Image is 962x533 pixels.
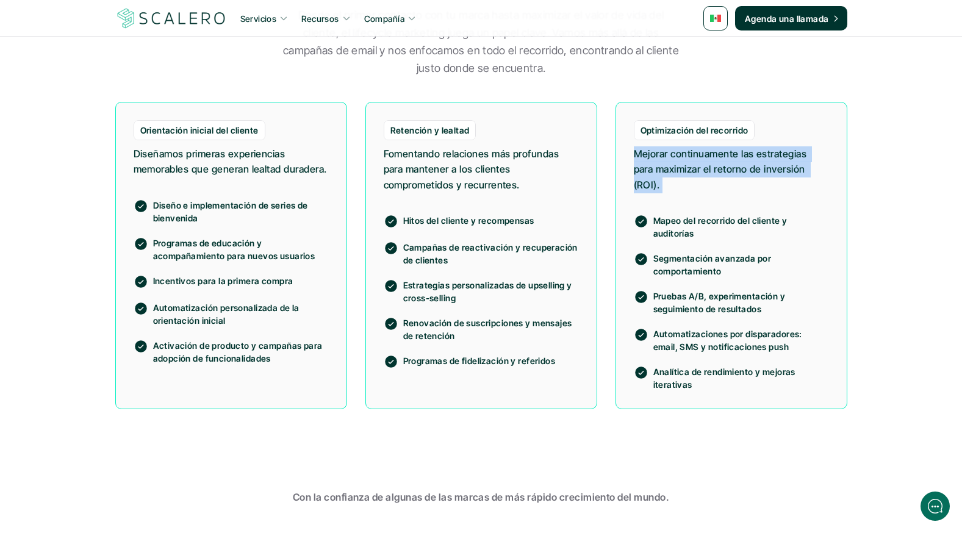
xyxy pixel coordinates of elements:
[240,12,277,25] p: Servicios
[140,124,259,137] p: Orientación inicial del cliente
[19,162,225,186] button: Nueva conversación
[653,290,829,315] p: Pruebas A/B, experimentación y seguimiento de resultados
[745,12,829,25] p: Agenda una llamada
[403,214,579,227] p: Hitos del cliente y recompensas
[99,426,157,434] span: Estamos en Gist
[153,237,329,262] p: Programas de educación y acompañamiento para nuevos usuarios
[634,146,829,193] p: Mejorar continuamente las estrategias para maximizar el retorno de inversión (ROI).
[18,81,226,140] h2: Let us know if we can help with lifecycle marketing.
[384,146,579,193] p: Fomentando relaciones más profundas para mantener a los clientes comprometidos y recurrentes.
[390,124,470,137] p: Retención y lealtad
[153,339,329,365] p: Activación de producto y campañas para adopción de funcionalidades
[653,214,829,240] p: Mapeo del recorrido del cliente y auditorías
[735,6,847,30] a: Agenda una llamada
[115,7,228,29] a: Scalero company logo
[153,301,329,327] p: Automatización personalizada de la orientación inicial
[403,279,579,304] p: Estrategias personalizadas de upselling y cross-selling
[115,7,228,30] img: Scalero company logo
[18,59,226,79] h1: Hi! Welcome to Scalero.
[283,7,680,77] p: Desde el primer contacto con tu marca hasta maximizar el valor de vida del cliente, el lifecycle ...
[653,252,829,277] p: Segmentación avanzada por comportamiento
[134,146,329,177] p: Diseñamos primeras experiencias memorables que generan lealtad duradera.
[921,492,950,521] iframe: gist-messenger-bubble-iframe
[653,327,829,353] p: Automatizaciones por disparadores: email, SMS y notificaciones push
[403,317,579,342] p: Renovación de suscripciones y mensajes de retención
[403,354,579,367] p: Programas de fidelización y referidos
[153,274,329,287] p: Incentivos para la primera compra
[653,365,829,391] p: Analítica de rendimiento y mejoras iterativas
[153,199,329,224] p: Diseño e implementación de series de bienvenida
[124,490,838,506] p: Con la confianza de algunas de las marcas de más rápido crecimiento del mundo.
[364,12,404,25] p: Compañía
[641,124,748,137] p: Optimización del recorrido
[74,169,151,179] span: Nueva conversación
[301,12,339,25] p: Recursos
[403,241,579,266] p: Campañas de reactivación y recuperación de clientes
